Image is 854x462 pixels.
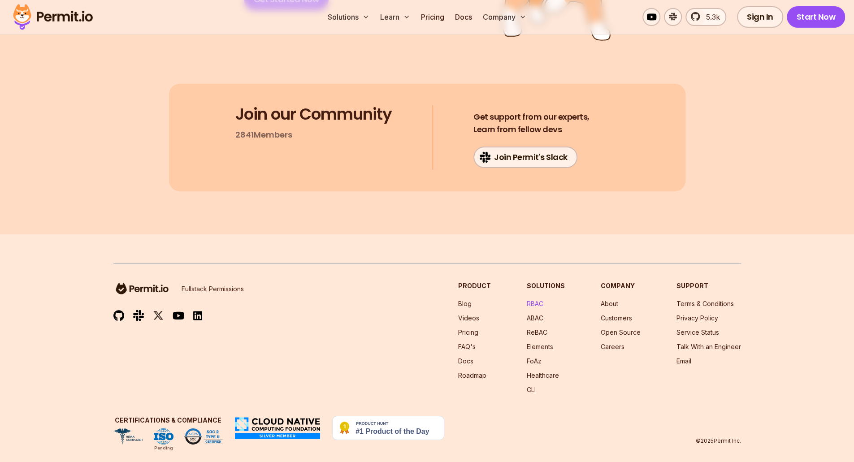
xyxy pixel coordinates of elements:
h3: Support [676,281,741,290]
img: Permit.io - Never build permissions again | Product Hunt [332,416,444,440]
a: Talk With an Engineer [676,343,741,350]
h3: Product [458,281,491,290]
a: Docs [458,357,473,365]
a: ReBAC [527,328,547,336]
button: Company [479,8,530,26]
a: CLI [527,386,536,393]
h4: Learn from fellow devs [473,111,590,136]
h3: Join our Community [235,105,392,123]
span: 5.3k [701,12,720,22]
div: Pending [154,445,173,452]
a: Privacy Policy [676,314,718,322]
p: © 2025 Permit Inc. [696,437,741,445]
a: Open Source [601,328,641,336]
a: Email [676,357,691,365]
a: Videos [458,314,479,322]
a: 5.3k [685,8,726,26]
button: Learn [377,8,414,26]
a: Healthcare [527,371,559,379]
img: slack [133,309,144,321]
a: FAQ's [458,343,476,350]
a: Pricing [458,328,478,336]
a: Sign In [737,6,783,28]
h3: Solutions [527,281,565,290]
p: 2841 Members [235,129,292,141]
p: Fullstack Permissions [182,285,244,294]
img: logo [113,281,171,296]
a: Start Now [787,6,845,28]
img: youtube [173,311,184,321]
img: linkedin [193,311,202,321]
a: Join Permit's Slack [473,147,577,168]
img: Permit logo [9,2,97,32]
button: Solutions [324,8,373,26]
a: Pricing [417,8,448,26]
a: FoAz [527,357,542,365]
img: twitter [153,310,164,321]
span: Get support from our experts, [473,111,590,123]
a: Service Status [676,328,719,336]
img: SOC [184,428,223,445]
img: HIPAA [113,428,143,445]
a: Docs [451,8,476,26]
a: Blog [458,300,472,307]
h3: Company [601,281,641,290]
h3: Certifications & Compliance [113,416,223,425]
img: ISO [154,428,173,445]
a: ABAC [527,314,543,322]
a: RBAC [527,300,543,307]
img: github [113,310,124,321]
a: Terms & Conditions [676,300,734,307]
a: Careers [601,343,624,350]
a: About [601,300,618,307]
a: Roadmap [458,371,486,379]
a: Customers [601,314,632,322]
a: Elements [527,343,553,350]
